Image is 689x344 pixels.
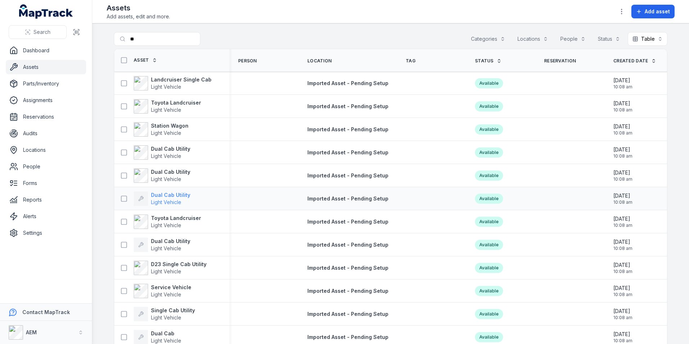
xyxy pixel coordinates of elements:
[26,329,37,335] strong: AEM
[151,238,190,245] strong: Dual Cab Utility
[556,32,590,46] button: People
[613,130,632,136] span: 10:08 am
[631,5,675,18] button: Add asset
[151,122,188,129] strong: Station Wagon
[134,168,190,183] a: Dual Cab UtilityLight Vehicle
[6,126,86,141] a: Audits
[613,222,632,228] span: 10:08 am
[613,84,632,90] span: 10:08 am
[613,215,632,222] span: [DATE]
[613,100,632,107] span: [DATE]
[107,13,170,20] span: Add assets, edit and more.
[151,245,181,251] span: Light Vehicle
[6,43,86,58] a: Dashboard
[6,193,86,207] a: Reports
[475,217,503,227] div: Available
[134,307,195,321] a: Single Cab UtilityLight Vehicle
[475,240,503,250] div: Available
[307,172,388,179] a: Imported Asset - Pending Setup
[613,58,656,64] a: Created Date
[307,334,388,340] span: Imported Asset - Pending Setup
[645,8,670,15] span: Add asset
[151,261,206,268] strong: D23 Single Cab Utility
[613,107,632,113] span: 10:08 am
[475,147,503,158] div: Available
[613,269,632,274] span: 10:08 am
[134,191,190,206] a: Dual Cab UtilityLight Vehicle
[151,222,181,228] span: Light Vehicle
[613,315,632,321] span: 10:08 am
[307,80,388,87] a: Imported Asset - Pending Setup
[151,291,181,297] span: Light Vehicle
[613,246,632,251] span: 10:08 am
[134,238,190,252] a: Dual Cab UtilityLight Vehicle
[307,80,388,86] span: Imported Asset - Pending Setup
[134,261,206,275] a: D23 Single Cab UtilityLight Vehicle
[613,192,632,205] time: 20/08/2025, 10:08:45 am
[6,209,86,224] a: Alerts
[151,99,201,106] strong: Toyota Landcruiser
[6,143,86,157] a: Locations
[151,145,190,153] strong: Dual Cab Utility
[475,194,503,204] div: Available
[6,159,86,174] a: People
[151,330,181,337] strong: Dual Cab
[307,149,388,156] a: Imported Asset - Pending Setup
[307,58,332,64] span: Location
[307,126,388,132] span: Imported Asset - Pending Setup
[307,241,388,248] a: Imported Asset - Pending Setup
[134,122,188,137] a: Station WagonLight Vehicle
[613,238,632,246] span: [DATE]
[613,215,632,228] time: 20/08/2025, 10:08:45 am
[475,124,503,134] div: Available
[513,32,553,46] button: Locations
[238,58,257,64] span: Person
[475,78,503,88] div: Available
[134,76,212,91] a: Landcruiser Single CabLight Vehicle
[151,284,191,291] strong: Service Vehicle
[307,334,388,341] a: Imported Asset - Pending Setup
[613,285,632,297] time: 20/08/2025, 10:08:45 am
[613,77,632,84] span: [DATE]
[307,310,388,318] a: Imported Asset - Pending Setup
[151,130,181,136] span: Light Vehicle
[307,195,388,202] a: Imported Asset - Pending Setup
[613,261,632,269] span: [DATE]
[475,58,494,64] span: Status
[307,126,388,133] a: Imported Asset - Pending Setup
[134,145,190,160] a: Dual Cab UtilityLight Vehicle
[613,176,632,182] span: 10:08 am
[307,288,388,294] span: Imported Asset - Pending Setup
[613,100,632,113] time: 20/08/2025, 10:08:45 am
[613,285,632,292] span: [DATE]
[613,331,632,338] span: [DATE]
[307,265,388,271] span: Imported Asset - Pending Setup
[6,60,86,74] a: Assets
[613,146,632,153] span: [DATE]
[151,191,190,199] strong: Dual Cab Utility
[466,32,510,46] button: Categories
[134,215,201,229] a: Toyota LandcruiserLight Vehicle
[307,149,388,155] span: Imported Asset - Pending Setup
[151,168,190,176] strong: Dual Cab Utility
[613,146,632,159] time: 20/08/2025, 10:08:45 am
[134,57,157,63] a: Asset
[34,28,50,36] span: Search
[475,58,502,64] a: Status
[307,311,388,317] span: Imported Asset - Pending Setup
[613,308,632,321] time: 20/08/2025, 10:08:45 am
[151,199,181,205] span: Light Vehicle
[613,238,632,251] time: 20/08/2025, 10:08:45 am
[628,32,667,46] button: Table
[613,338,632,344] span: 10:08 am
[613,77,632,90] time: 20/08/2025, 10:08:45 am
[613,199,632,205] span: 10:08 am
[134,99,201,114] a: Toyota LandcruiserLight Vehicle
[151,153,181,159] span: Light Vehicle
[22,309,70,315] strong: Contact MapTrack
[151,176,181,182] span: Light Vehicle
[6,93,86,107] a: Assignments
[613,123,632,136] time: 20/08/2025, 10:08:45 am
